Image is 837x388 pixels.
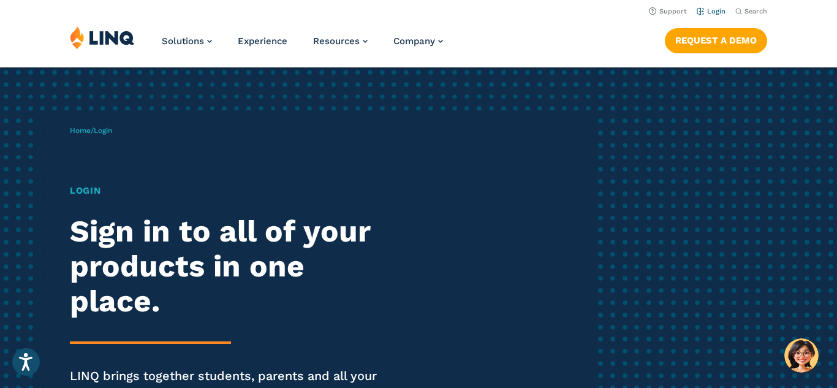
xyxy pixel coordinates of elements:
[70,214,392,318] h2: Sign in to all of your products in one place.
[70,184,392,198] h1: Login
[393,36,435,47] span: Company
[162,36,212,47] a: Solutions
[313,36,368,47] a: Resources
[649,7,687,15] a: Support
[70,26,135,49] img: LINQ | K‑12 Software
[665,26,767,53] nav: Button Navigation
[735,7,767,16] button: Open Search Bar
[393,36,443,47] a: Company
[162,36,204,47] span: Solutions
[162,26,443,66] nav: Primary Navigation
[238,36,287,47] a: Experience
[70,126,91,135] a: Home
[313,36,360,47] span: Resources
[697,7,725,15] a: Login
[744,7,767,15] span: Search
[94,126,112,135] span: Login
[665,28,767,53] a: Request a Demo
[70,126,112,135] span: /
[784,338,819,373] button: Hello, have a question? Let’s chat.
